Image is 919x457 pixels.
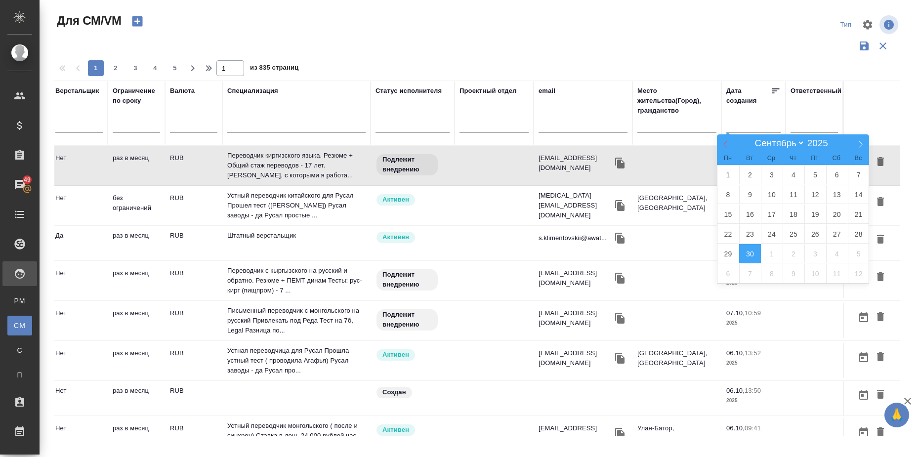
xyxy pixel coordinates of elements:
[55,86,99,96] div: Верстальщик
[804,185,826,204] span: Сентябрь 12, 2025
[108,148,165,183] td: раз в месяц
[376,348,450,362] div: Рядовой исполнитель: назначай с учетом рейтинга
[382,155,432,174] p: Подлежит внедрению
[726,358,781,368] p: 2025
[227,151,366,180] p: Переводчик киргизского языка. Резюме + Общий стаж переводов - 17 лет. [PERSON_NAME], с которыми я...
[227,346,366,375] p: Устная переводчица для Русал Прошла устный тест ( проводила Агафья) Русал заводы - да Русал про...
[108,60,124,76] button: 2
[7,291,32,311] a: PM
[826,155,847,162] span: Сб
[848,244,870,263] span: Октябрь 5, 2025
[227,266,366,295] p: Переводчик с кыргызского на русский и обратно. Резюме + ПЕМТ динам Тесты: рус-кирг (пищпром) - 7 ...
[165,263,222,298] td: RUB
[539,191,613,220] p: [MEDICAL_DATA][EMAIL_ADDRESS][DOMAIN_NAME]
[50,263,108,298] td: Нет
[125,13,149,30] button: Создать
[826,185,848,204] span: Сентябрь 13, 2025
[739,185,761,204] span: Сентябрь 9, 2025
[855,348,872,367] button: Открыть календарь загрузки
[613,231,627,246] button: Скопировать
[50,303,108,338] td: Нет
[726,387,745,394] p: 06.10,
[872,423,889,442] button: Удалить
[12,370,27,380] span: П
[165,418,222,453] td: RUB
[7,340,32,360] a: С
[783,244,804,263] span: Октябрь 2, 2025
[539,308,613,328] p: [EMAIL_ADDRESS][DOMAIN_NAME]
[613,311,627,326] button: Скопировать
[826,264,848,283] span: Октябрь 11, 2025
[783,224,804,244] span: Сентябрь 25, 2025
[848,165,870,184] span: Сентябрь 7, 2025
[879,15,900,34] span: Посмотреть информацию
[7,365,32,385] a: П
[726,396,781,406] p: 2025
[376,86,442,96] div: Статус исполнителя
[50,148,108,183] td: Нет
[632,343,721,378] td: [GEOGRAPHIC_DATA], [GEOGRAPHIC_DATA]
[791,86,841,96] div: Ответственный
[50,343,108,378] td: Нет
[745,387,761,394] p: 13:50
[539,233,607,243] p: s.klimentovskii@awat...
[872,268,889,287] button: Удалить
[739,155,760,162] span: Вт
[18,175,37,185] span: 49
[637,86,716,116] div: Место жительства(Город), гражданство
[726,433,781,443] p: 2025
[382,310,432,330] p: Подлежит внедрению
[848,224,870,244] span: Сентябрь 28, 2025
[717,185,739,204] span: Сентябрь 8, 2025
[717,224,739,244] span: Сентябрь 22, 2025
[165,188,222,223] td: RUB
[539,423,613,443] p: [EMAIL_ADDRESS][DOMAIN_NAME]
[12,345,27,355] span: С
[376,231,450,244] div: Рядовой исполнитель: назначай с учетом рейтинга
[376,308,450,332] div: Свежая кровь: на первые 3 заказа по тематике ставь редактора и фиксируй оценки
[382,425,409,435] p: Активен
[826,165,848,184] span: Сентябрь 6, 2025
[783,185,804,204] span: Сентябрь 11, 2025
[783,264,804,283] span: Октябрь 9, 2025
[739,224,761,244] span: Сентябрь 23, 2025
[108,381,165,415] td: раз в месяц
[872,153,889,171] button: Удалить
[227,421,366,451] p: Устный переводчик монгольского ( после и синхрон) Ставка в день 24 000 рублей час 3000-3500 р. Я...
[761,165,783,184] span: Сентябрь 3, 2025
[872,386,889,404] button: Удалить
[539,268,613,288] p: [EMAIL_ADDRESS][DOMAIN_NAME]
[782,155,804,162] span: Чт
[872,348,889,367] button: Удалить
[761,205,783,224] span: Сентябрь 17, 2025
[739,244,761,263] span: Сентябрь 30, 2025
[632,418,721,453] td: Улан-Батор, [GEOGRAPHIC_DATA]
[227,231,366,241] p: Штатный верстальщик
[804,165,826,184] span: Сентябрь 5, 2025
[382,350,409,360] p: Активен
[726,318,781,328] p: 2025
[739,264,761,283] span: Октябрь 7, 2025
[739,205,761,224] span: Сентябрь 16, 2025
[7,316,32,335] a: CM
[227,86,278,96] div: Специализация
[884,403,909,427] button: 🙏
[872,308,889,327] button: Удалить
[127,60,143,76] button: 3
[50,226,108,260] td: Да
[761,224,783,244] span: Сентябрь 24, 2025
[826,205,848,224] span: Сентябрь 20, 2025
[50,381,108,415] td: Нет
[165,303,222,338] td: RUB
[108,188,165,223] td: без ограничений
[745,349,761,357] p: 13:52
[165,226,222,260] td: RUB
[108,263,165,298] td: раз в месяц
[539,348,613,368] p: [EMAIL_ADDRESS][DOMAIN_NAME]
[783,165,804,184] span: Сентябрь 4, 2025
[726,424,745,432] p: 06.10,
[717,155,739,162] span: Пн
[847,155,869,162] span: Вс
[2,172,37,197] a: 49
[170,86,195,96] div: Валюта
